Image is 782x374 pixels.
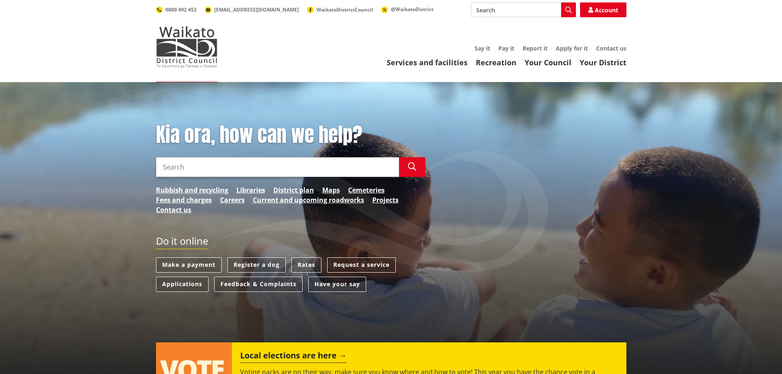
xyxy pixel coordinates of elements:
[348,185,385,195] a: Cemeteries
[156,277,209,292] a: Applications
[236,185,265,195] a: Libraries
[156,235,208,250] h2: Do it online
[291,257,321,273] a: Rates
[307,6,373,13] a: WaikatoDistrictCouncil
[308,277,366,292] a: Have your say
[498,44,514,52] a: Pay it
[476,57,516,67] a: Recreation
[253,195,364,205] a: Current and upcoming roadworks
[156,195,212,205] a: Fees and charges
[596,44,626,52] a: Contact us
[214,277,303,292] a: Feedback & Complaints
[240,351,346,363] h2: Local elections are here
[475,44,490,52] a: Say it
[156,157,399,177] input: Search input
[387,57,468,67] a: Services and facilities
[156,6,197,13] a: 0800 492 452
[381,6,433,13] a: @WaikatoDistrict
[391,6,433,13] span: @WaikatoDistrict
[525,57,571,67] a: Your Council
[156,257,222,273] a: Make a payment
[156,205,191,215] a: Contact us
[316,6,373,13] span: WaikatoDistrictCouncil
[205,6,299,13] a: [EMAIL_ADDRESS][DOMAIN_NAME]
[156,26,218,67] img: Waikato District Council - Te Kaunihera aa Takiwaa o Waikato
[523,44,548,52] a: Report it
[580,2,626,17] a: Account
[273,185,314,195] a: District plan
[322,185,340,195] a: Maps
[372,195,399,205] a: Projects
[327,257,396,273] a: Request a service
[214,6,299,13] span: [EMAIL_ADDRESS][DOMAIN_NAME]
[556,44,588,52] a: Apply for it
[220,195,245,205] a: Careers
[471,2,576,17] input: Search input
[580,57,626,67] a: Your District
[165,6,197,13] span: 0800 492 452
[156,123,425,147] h1: Kia ora, how can we help?
[156,185,228,195] a: Rubbish and recycling
[227,257,286,273] a: Register a dog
